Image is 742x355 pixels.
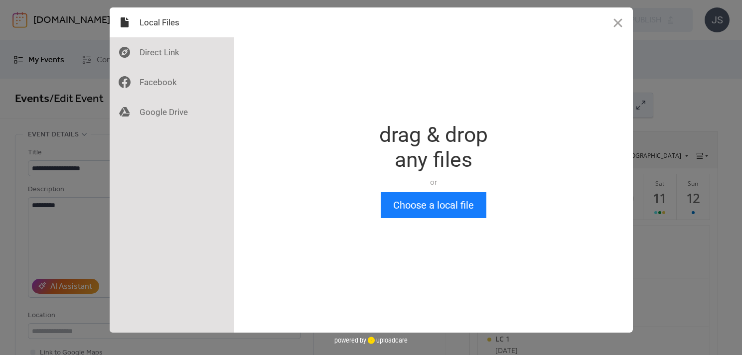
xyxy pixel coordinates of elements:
[381,192,486,218] button: Choose a local file
[379,177,488,187] div: or
[603,7,633,37] button: Close
[110,7,234,37] div: Local Files
[110,67,234,97] div: Facebook
[334,333,408,348] div: powered by
[110,37,234,67] div: Direct Link
[366,337,408,344] a: uploadcare
[110,97,234,127] div: Google Drive
[379,122,488,172] div: drag & drop any files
